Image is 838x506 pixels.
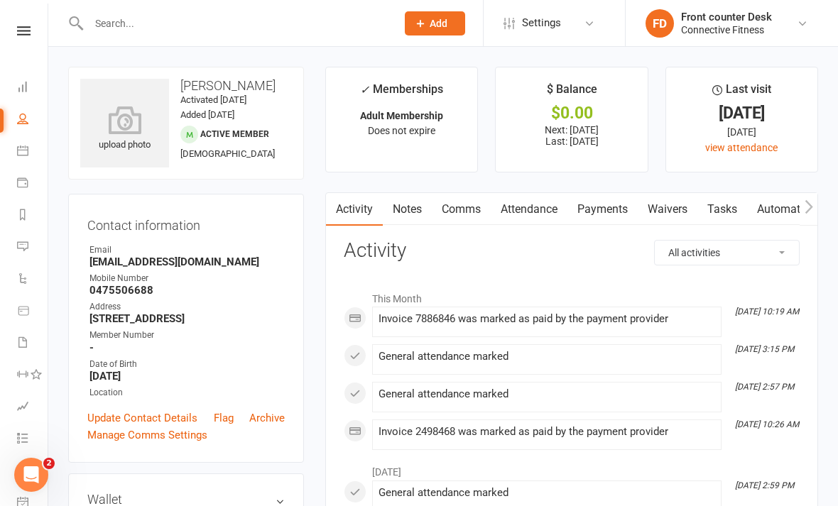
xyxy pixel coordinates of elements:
li: This Month [344,284,800,307]
button: Add [405,11,465,35]
p: Next: [DATE] Last: [DATE] [508,124,634,147]
div: Memberships [360,80,443,106]
a: Product Sales [17,296,49,328]
span: [DEMOGRAPHIC_DATA] [180,148,275,159]
div: Connective Fitness [681,23,772,36]
div: Invoice 7886846 was marked as paid by the payment provider [379,313,715,325]
div: Front counter Desk [681,11,772,23]
a: Payments [567,193,638,226]
div: Invoice 2498468 was marked as paid by the payment provider [379,426,715,438]
span: Active member [200,129,269,139]
a: Activity [326,193,383,226]
a: Flag [214,409,234,427]
div: FD [646,9,674,38]
strong: [DATE] [89,370,285,383]
div: upload photo [80,106,169,153]
div: General attendance marked [379,487,715,499]
h3: Activity [344,240,800,262]
a: Reports [17,200,49,232]
a: What's New [17,456,49,488]
strong: 0475506688 [89,284,285,297]
div: $0.00 [508,106,634,121]
input: Search... [85,13,386,33]
a: Automations [747,193,832,226]
a: Archive [249,409,285,427]
strong: [STREET_ADDRESS] [89,312,285,325]
div: Location [89,386,285,400]
a: Manage Comms Settings [87,427,207,444]
a: Assessments [17,392,49,424]
time: Added [DATE] [180,109,234,120]
h3: Contact information [87,213,285,233]
i: [DATE] 2:59 PM [735,480,794,490]
div: Member Number [89,329,285,342]
span: 2 [43,458,55,469]
div: [DATE] [679,106,805,121]
div: $ Balance [547,80,597,106]
a: Attendance [491,193,567,226]
a: Waivers [638,193,697,226]
i: [DATE] 2:57 PM [735,382,794,392]
a: Comms [432,193,491,226]
div: Last visit [712,80,771,106]
a: view attendance [705,142,778,153]
time: Activated [DATE] [180,94,246,105]
a: Payments [17,168,49,200]
i: [DATE] 3:15 PM [735,344,794,354]
div: Date of Birth [89,358,285,371]
div: Mobile Number [89,272,285,285]
iframe: Intercom live chat [14,458,48,492]
a: Dashboard [17,72,49,104]
a: Calendar [17,136,49,168]
div: Email [89,243,285,257]
div: General attendance marked [379,388,715,400]
a: Tasks [697,193,747,226]
a: Notes [383,193,432,226]
i: ✓ [360,83,369,97]
strong: - [89,341,285,354]
i: [DATE] 10:26 AM [735,419,799,429]
a: Update Contact Details [87,409,197,427]
span: Add [430,18,447,29]
div: General attendance marked [379,351,715,363]
h3: [PERSON_NAME] [80,79,292,93]
i: [DATE] 10:19 AM [735,307,799,317]
span: Settings [522,7,561,39]
strong: Adult Membership [360,110,443,121]
a: People [17,104,49,136]
strong: [EMAIL_ADDRESS][DOMAIN_NAME] [89,255,285,268]
div: Address [89,300,285,314]
span: Does not expire [368,125,435,136]
li: [DATE] [344,457,800,480]
div: [DATE] [679,124,805,140]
